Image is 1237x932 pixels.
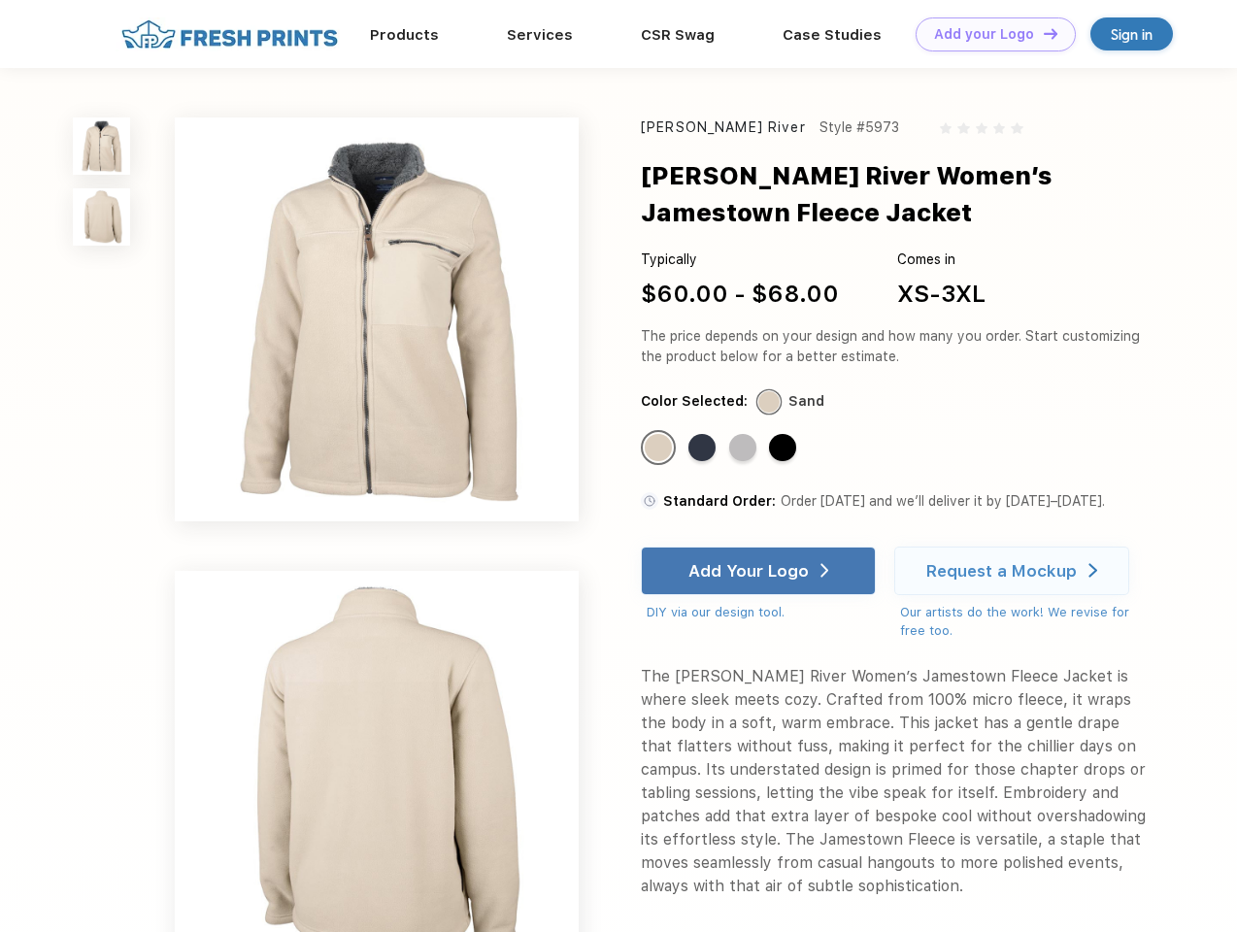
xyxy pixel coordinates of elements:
div: Comes in [897,250,986,270]
div: The [PERSON_NAME] River Women’s Jamestown Fleece Jacket is where sleek meets cozy. Crafted from 1... [641,665,1148,898]
div: Request a Mockup [926,561,1077,581]
div: DIY via our design tool. [647,603,876,622]
div: Sign in [1111,23,1153,46]
div: XS-3XL [897,277,986,312]
span: Standard Order: [663,493,776,509]
div: Sand [645,434,672,461]
div: Sand [788,391,824,412]
img: standard order [641,492,658,510]
span: Order [DATE] and we’ll deliver it by [DATE]–[DATE]. [781,493,1105,509]
div: [PERSON_NAME] River Women’s Jamestown Fleece Jacket [641,157,1197,232]
img: gray_star.svg [976,122,987,134]
div: The price depends on your design and how many you order. Start customizing the product below for ... [641,326,1148,367]
div: $60.00 - $68.00 [641,277,839,312]
div: Add your Logo [934,26,1034,43]
div: Our artists do the work! We revise for free too. [900,603,1148,641]
div: Black [769,434,796,461]
img: DT [1044,28,1057,39]
div: [PERSON_NAME] River [641,117,806,138]
img: white arrow [1088,563,1097,578]
a: Sign in [1090,17,1173,50]
img: func=resize&h=100 [73,117,130,175]
img: gray_star.svg [957,122,969,134]
img: gray_star.svg [940,122,952,134]
img: fo%20logo%202.webp [116,17,344,51]
img: gray_star.svg [993,122,1005,134]
img: white arrow [820,563,829,578]
div: Color Selected: [641,391,748,412]
img: func=resize&h=640 [175,117,579,521]
div: Style #5973 [819,117,899,138]
img: gray_star.svg [1011,122,1022,134]
div: Add Your Logo [688,561,809,581]
div: Typically [641,250,839,270]
div: Navy [688,434,716,461]
img: func=resize&h=100 [73,188,130,246]
div: Light-Grey [729,434,756,461]
a: Products [370,26,439,44]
